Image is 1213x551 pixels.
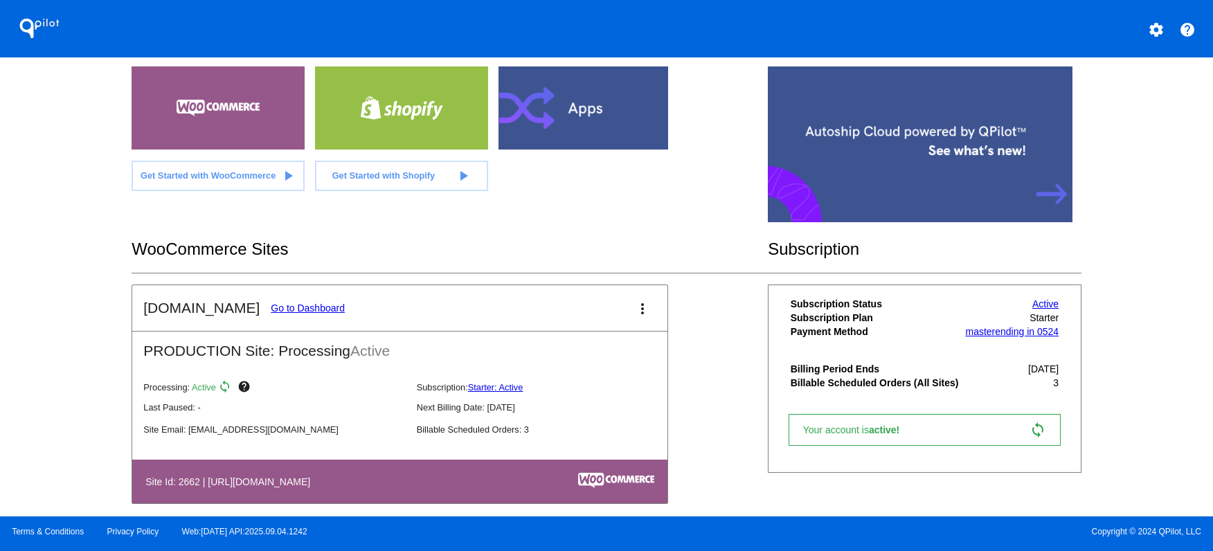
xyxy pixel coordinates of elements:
[143,380,405,397] p: Processing:
[869,424,906,435] span: active!
[132,240,768,259] h2: WooCommerce Sites
[143,300,260,316] h2: [DOMAIN_NAME]
[107,527,159,536] a: Privacy Policy
[182,527,307,536] a: Web:[DATE] API:2025.09.04.1242
[803,424,914,435] span: Your account is
[790,325,962,338] th: Payment Method
[790,311,962,324] th: Subscription Plan
[143,402,405,413] p: Last Paused: -
[768,240,1081,259] h2: Subscription
[218,380,235,397] mat-icon: sync
[1032,298,1059,309] a: Active
[1179,21,1196,38] mat-icon: help
[192,382,216,392] span: Active
[417,424,679,435] p: Billable Scheduled Orders: 3
[12,527,84,536] a: Terms & Conditions
[790,363,962,375] th: Billing Period Ends
[237,380,254,397] mat-icon: help
[1028,363,1059,374] span: [DATE]
[1030,312,1059,323] span: Starter
[145,476,317,487] h4: Site Id: 2662 | [URL][DOMAIN_NAME]
[965,326,1059,337] a: masterending in 0524
[1030,422,1046,438] mat-icon: sync
[271,302,345,314] a: Go to Dashboard
[468,382,523,392] a: Starter: Active
[350,343,390,359] span: Active
[315,161,488,191] a: Get Started with Shopify
[618,527,1201,536] span: Copyright © 2024 QPilot, LLC
[143,424,405,435] p: Site Email: [EMAIL_ADDRESS][DOMAIN_NAME]
[634,300,651,317] mat-icon: more_vert
[417,382,679,392] p: Subscription:
[12,15,67,42] h1: QPilot
[332,170,435,181] span: Get Started with Shopify
[132,161,305,191] a: Get Started with WooCommerce
[965,326,995,337] span: master
[1148,21,1165,38] mat-icon: settings
[790,298,962,310] th: Subscription Status
[280,168,296,184] mat-icon: play_arrow
[141,170,276,181] span: Get Started with WooCommerce
[132,332,667,359] h2: PRODUCTION Site: Processing
[789,414,1061,446] a: Your account isactive! sync
[578,473,654,488] img: c53aa0e5-ae75-48aa-9bee-956650975ee5
[790,377,962,389] th: Billable Scheduled Orders (All Sites)
[455,168,471,184] mat-icon: play_arrow
[417,402,679,413] p: Next Billing Date: [DATE]
[1053,377,1059,388] span: 3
